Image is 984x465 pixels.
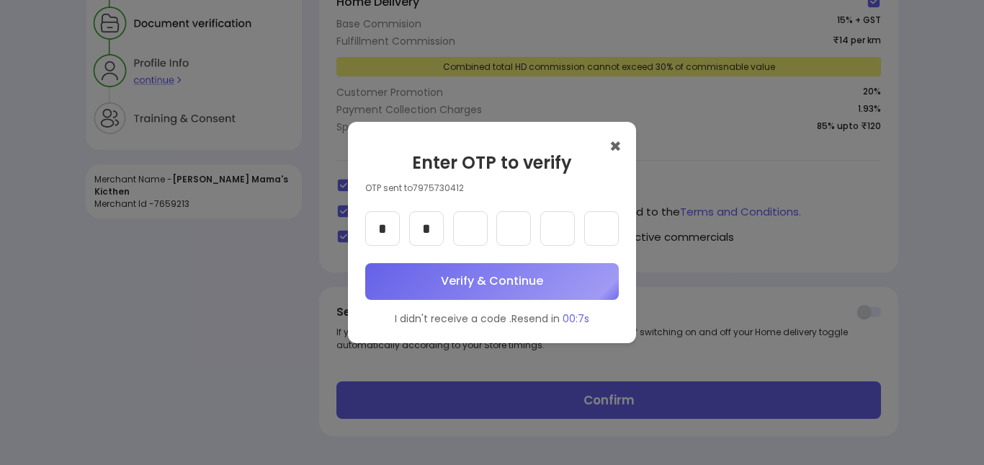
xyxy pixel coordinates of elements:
span: OTP sent to 7975730412 [365,182,464,194]
button: ✖ [609,136,622,157]
button: Verify & Continue [365,263,619,300]
span: 00:7s [563,311,589,326]
h3: Enter OTP to verify [365,154,619,172]
span: I didn't receive a code . Resend in [395,311,563,326]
